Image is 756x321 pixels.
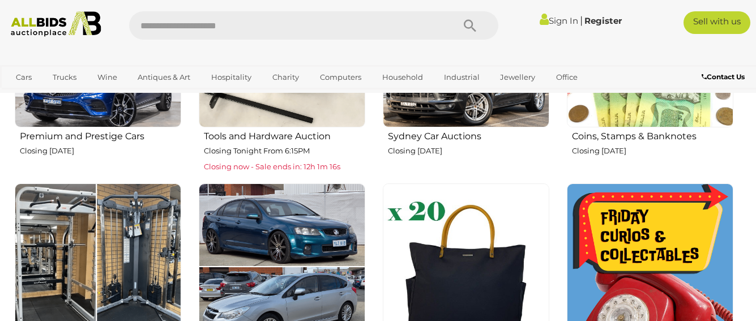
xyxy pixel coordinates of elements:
[580,14,583,27] span: |
[45,68,84,87] a: Trucks
[572,144,733,157] p: Closing [DATE]
[702,72,745,81] b: Contact Us
[8,68,39,87] a: Cars
[53,87,148,105] a: [GEOGRAPHIC_DATA]
[375,68,430,87] a: Household
[313,68,369,87] a: Computers
[204,68,259,87] a: Hospitality
[204,129,365,142] h2: Tools and Hardware Auction
[130,68,198,87] a: Antiques & Art
[265,68,306,87] a: Charity
[388,144,549,157] p: Closing [DATE]
[702,71,748,83] a: Contact Us
[204,162,340,171] span: Closing now - Sale ends in: 12h 1m 16s
[8,87,46,105] a: Sports
[20,144,181,157] p: Closing [DATE]
[442,11,498,40] button: Search
[388,129,549,142] h2: Sydney Car Auctions
[584,15,622,26] a: Register
[540,15,578,26] a: Sign In
[204,144,365,157] p: Closing Tonight From 6:15PM
[437,68,487,87] a: Industrial
[6,11,106,37] img: Allbids.com.au
[572,129,733,142] h2: Coins, Stamps & Banknotes
[684,11,751,34] a: Sell with us
[549,68,585,87] a: Office
[90,68,125,87] a: Wine
[20,129,181,142] h2: Premium and Prestige Cars
[493,68,543,87] a: Jewellery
